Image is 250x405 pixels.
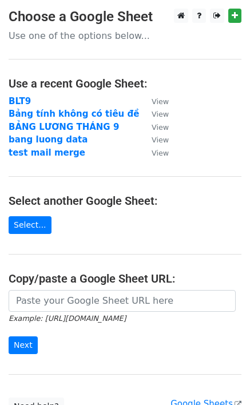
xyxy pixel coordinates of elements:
a: View [140,134,169,145]
small: Example: [URL][DOMAIN_NAME] [9,314,126,323]
h4: Use a recent Google Sheet: [9,77,241,90]
a: Bảng tính không có tiêu đề [9,109,139,119]
small: View [152,149,169,157]
small: View [152,110,169,118]
a: Select... [9,216,51,234]
a: bang luong data [9,134,88,145]
a: View [140,109,169,119]
small: View [152,136,169,144]
small: View [152,123,169,132]
input: Next [9,336,38,354]
a: BLT9 [9,96,31,106]
a: View [140,96,169,106]
a: BẢNG LƯƠNG THÁNG 9 [9,122,119,132]
a: test mail merge [9,148,85,158]
h4: Copy/paste a Google Sheet URL: [9,272,241,285]
p: Use one of the options below... [9,30,241,42]
h3: Choose a Google Sheet [9,9,241,25]
small: View [152,97,169,106]
input: Paste your Google Sheet URL here [9,290,236,312]
a: View [140,122,169,132]
h4: Select another Google Sheet: [9,194,241,208]
a: View [140,148,169,158]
